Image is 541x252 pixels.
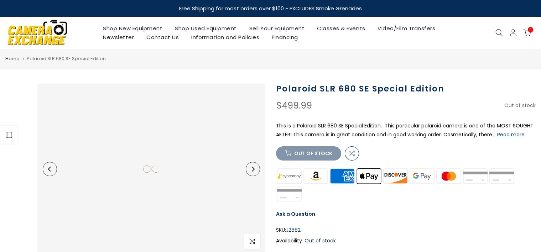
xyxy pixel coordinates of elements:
[276,210,315,217] a: Ask a Question
[489,168,515,185] img: shopify pay
[409,168,436,185] img: google pay
[497,131,525,138] button: Read more
[302,168,329,185] img: amazon payments
[276,185,303,203] img: visa
[355,168,382,185] img: apple pay
[243,24,311,33] a: Sell Your Equipment
[27,55,106,62] span: Polaroid SLR 680 SE Special Edition
[311,24,371,33] a: Classes & Events
[97,24,169,33] a: Shop New Equipment
[286,226,301,235] span: J2882
[329,168,356,185] img: american express
[97,33,140,42] a: Newsletter
[43,162,57,176] button: Previous
[246,162,260,176] button: Next
[305,237,336,244] span: Out of stock
[462,168,489,185] img: paypal
[504,102,536,109] span: Out of stock
[276,226,536,235] div: SKU:
[179,5,362,12] strong: Free Shipping for most orders over $100 - EXCLUDES Smoke Grenades
[276,101,312,110] div: $499.99
[276,84,536,94] h1: Polaroid SLR 680 SE Special Edition
[382,168,409,185] img: discover
[523,29,531,37] a: 0
[528,27,533,32] span: 0
[276,236,536,245] div: Availability :
[276,121,536,139] p: This is a Polaroid SLR 680 SE Special Edition. This particular polaroid camera is one of the MOST...
[435,168,462,185] img: master
[169,24,243,33] a: Shop Used Equipment
[266,33,305,42] a: Financing
[276,168,303,185] img: synchrony
[5,55,20,62] a: Home
[371,24,442,33] a: Video/Film Transfers
[185,33,266,42] a: Information and Policies
[140,33,185,42] a: Contact Us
